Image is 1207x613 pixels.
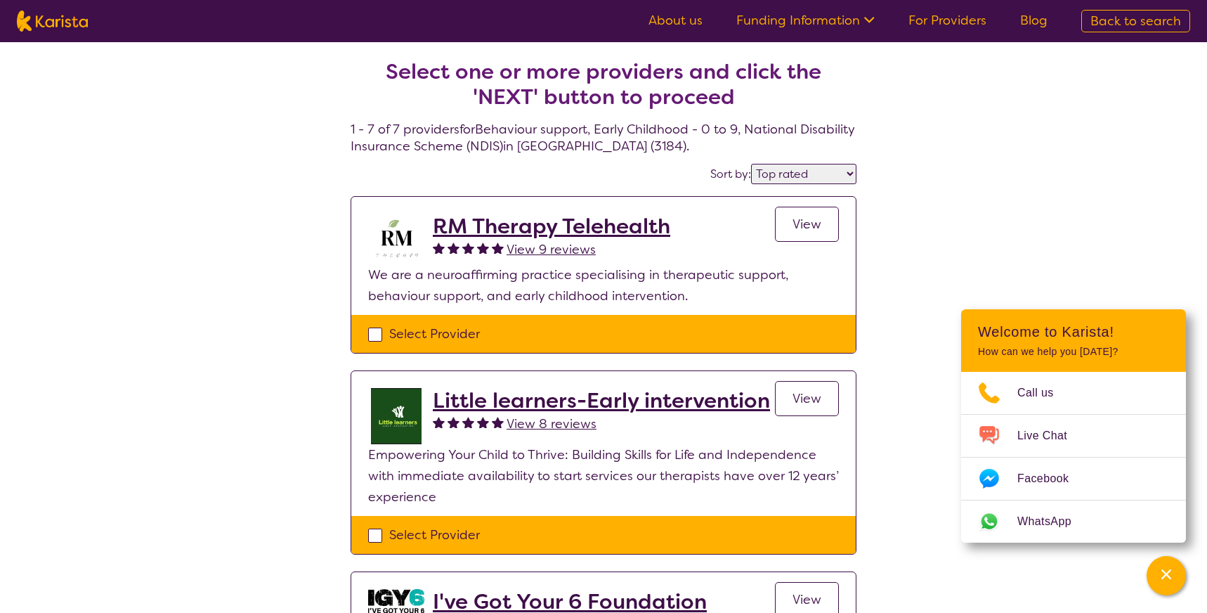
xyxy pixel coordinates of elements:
[477,242,489,254] img: fullstar
[736,12,875,29] a: Funding Information
[775,381,839,416] a: View
[448,242,459,254] img: fullstar
[1017,468,1085,489] span: Facebook
[710,167,751,181] label: Sort by:
[908,12,986,29] a: For Providers
[792,591,821,608] span: View
[507,415,596,432] span: View 8 reviews
[1017,382,1071,404] span: Call us
[507,413,596,434] a: View 8 reviews
[1147,556,1186,595] button: Channel Menu
[507,241,596,258] span: View 9 reviews
[961,372,1186,543] ul: Choose channel
[1017,511,1088,532] span: WhatsApp
[1017,425,1084,446] span: Live Chat
[978,323,1169,340] h2: Welcome to Karista!
[17,11,88,32] img: Karista logo
[775,207,839,242] a: View
[507,239,596,260] a: View 9 reviews
[978,346,1169,358] p: How can we help you [DATE]?
[492,242,504,254] img: fullstar
[792,216,821,233] span: View
[492,416,504,428] img: fullstar
[1020,12,1048,29] a: Blog
[477,416,489,428] img: fullstar
[433,416,445,428] img: fullstar
[1081,10,1190,32] a: Back to search
[961,309,1186,543] div: Channel Menu
[1090,13,1181,30] span: Back to search
[648,12,703,29] a: About us
[433,242,445,254] img: fullstar
[368,444,839,508] p: Empowering Your Child to Thrive: Building Skills for Life and Independence with immediate availab...
[351,25,856,155] h4: 1 - 7 of 7 providers for Behaviour support , Early Childhood - 0 to 9 , National Disability Insur...
[368,388,424,444] img: f55hkdaos5cvjyfbzwno.jpg
[792,390,821,407] span: View
[462,242,474,254] img: fullstar
[433,214,670,239] a: RM Therapy Telehealth
[433,388,770,413] a: Little learners-Early intervention
[367,59,840,110] h2: Select one or more providers and click the 'NEXT' button to proceed
[368,214,424,264] img: b3hjthhf71fnbidirs13.png
[448,416,459,428] img: fullstar
[462,416,474,428] img: fullstar
[961,501,1186,543] a: Web link opens in a new tab.
[368,264,839,306] p: We are a neuroaffirming practice specialising in therapeutic support, behaviour support, and earl...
